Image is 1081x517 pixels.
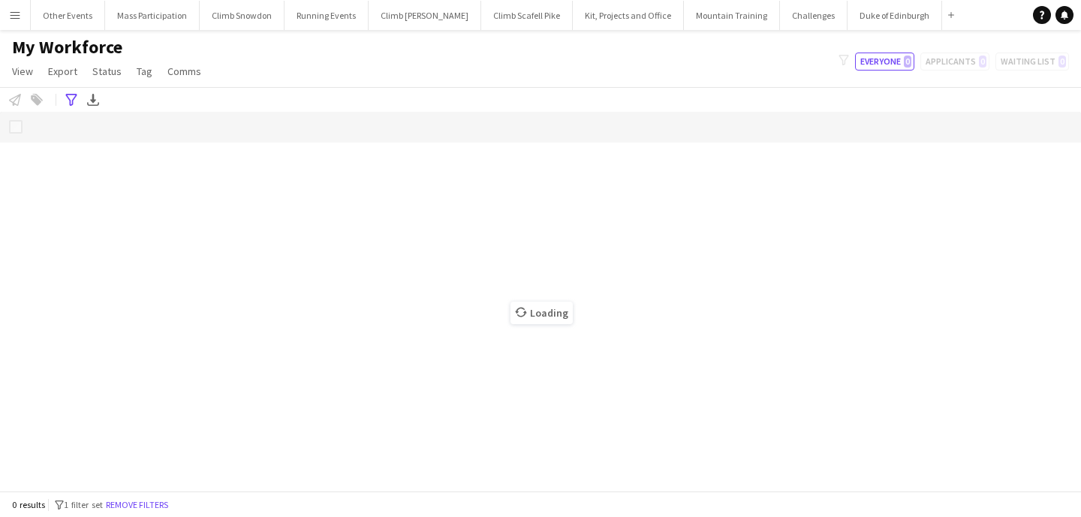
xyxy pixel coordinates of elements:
[42,62,83,81] a: Export
[64,499,103,510] span: 1 filter set
[31,1,105,30] button: Other Events
[904,56,911,68] span: 0
[573,1,684,30] button: Kit, Projects and Office
[105,1,200,30] button: Mass Participation
[510,302,573,324] span: Loading
[200,1,285,30] button: Climb Snowdon
[137,65,152,78] span: Tag
[855,53,914,71] button: Everyone0
[103,497,171,513] button: Remove filters
[131,62,158,81] a: Tag
[12,65,33,78] span: View
[684,1,780,30] button: Mountain Training
[92,65,122,78] span: Status
[84,91,102,109] app-action-btn: Export XLSX
[780,1,848,30] button: Challenges
[86,62,128,81] a: Status
[167,65,201,78] span: Comms
[481,1,573,30] button: Climb Scafell Pike
[161,62,207,81] a: Comms
[12,36,122,59] span: My Workforce
[6,62,39,81] a: View
[369,1,481,30] button: Climb [PERSON_NAME]
[848,1,942,30] button: Duke of Edinburgh
[285,1,369,30] button: Running Events
[48,65,77,78] span: Export
[62,91,80,109] app-action-btn: Advanced filters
